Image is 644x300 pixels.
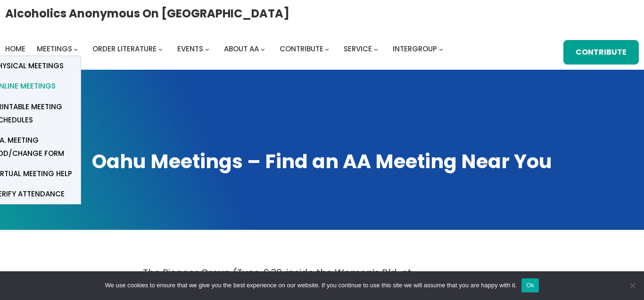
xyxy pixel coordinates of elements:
[5,3,289,24] a: Alcoholics Anonymous on [GEOGRAPHIC_DATA]
[158,47,163,51] button: Order Literature submenu
[280,42,323,56] a: Contribute
[5,42,446,56] nav: Intergroup
[143,265,501,298] p: The Pioneer Group (Tues, 6:30, inside the Women’s Bld. at [DEMOGRAPHIC_DATA]) is seeking support....
[344,42,372,56] a: Service
[344,44,372,54] span: Service
[280,44,323,54] span: Contribute
[205,47,209,51] button: Events submenu
[261,47,265,51] button: About AA submenu
[374,47,378,51] button: Service submenu
[74,47,78,51] button: Meetings submenu
[5,42,25,56] a: Home
[92,44,157,54] span: Order Literature
[37,42,72,56] a: Meetings
[224,42,259,56] a: About AA
[563,40,639,65] a: Contribute
[9,148,635,175] h1: Oahu Meetings – Find an AA Meeting Near You
[393,44,437,54] span: Intergroup
[37,44,72,54] span: Meetings
[521,278,539,292] button: Ok
[5,44,25,54] span: Home
[177,42,203,56] a: Events
[224,44,259,54] span: About AA
[105,281,517,290] span: We use cookies to ensure that we give you the best experience on our website. If you continue to ...
[325,47,329,51] button: Contribute submenu
[177,44,203,54] span: Events
[393,42,437,56] a: Intergroup
[439,47,443,51] button: Intergroup submenu
[627,281,637,290] span: No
